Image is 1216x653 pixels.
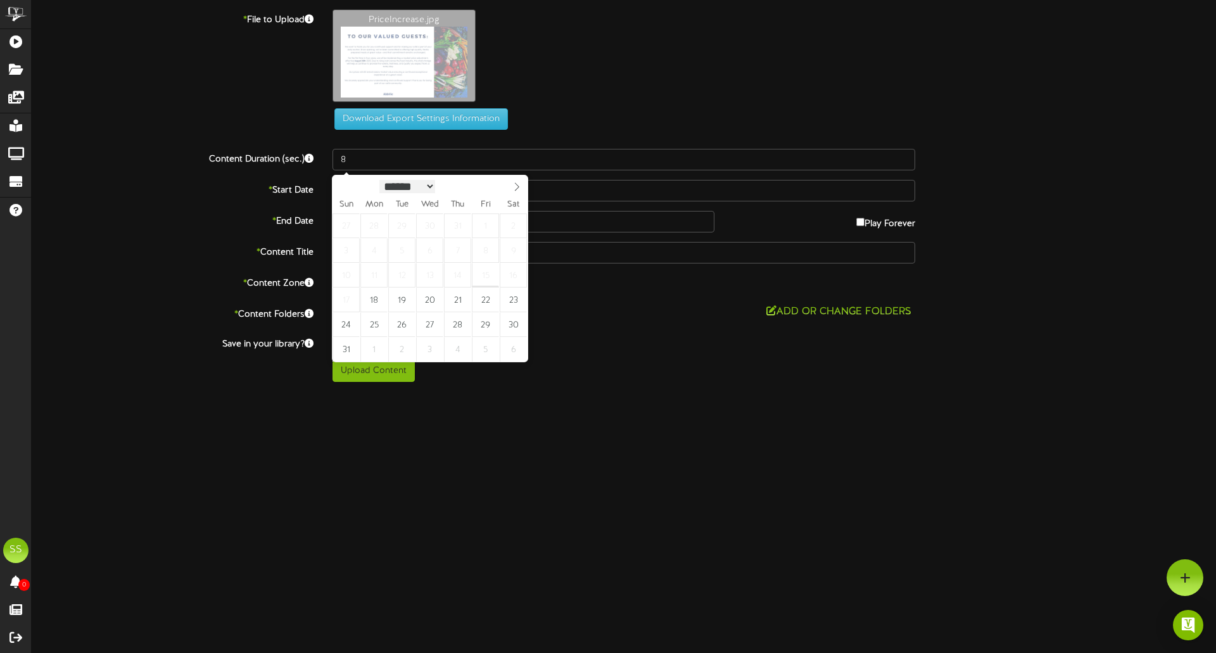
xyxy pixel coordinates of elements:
label: Content Zone [22,273,323,290]
span: August 17, 2025 [332,288,360,312]
span: July 28, 2025 [360,213,388,238]
div: SS [3,538,28,563]
span: August 29, 2025 [472,312,499,337]
span: September 4, 2025 [444,337,471,362]
span: August 21, 2025 [444,288,471,312]
a: Download Export Settings Information [328,115,508,124]
span: Sun [332,201,360,209]
label: End Date [22,211,323,228]
label: Play Forever [856,211,915,231]
span: August 18, 2025 [360,288,388,312]
span: August 14, 2025 [444,263,471,288]
span: August 7, 2025 [444,238,471,263]
span: August 12, 2025 [388,263,415,288]
span: 0 [18,579,30,591]
span: August 1, 2025 [472,213,499,238]
span: August 6, 2025 [416,238,443,263]
span: September 6, 2025 [500,337,527,362]
span: August 2, 2025 [500,213,527,238]
span: Tue [388,201,416,209]
button: Add or Change Folders [763,304,915,320]
span: August 19, 2025 [388,288,415,312]
span: Wed [416,201,444,209]
input: Year [435,180,481,193]
span: August 22, 2025 [472,288,499,312]
span: August 26, 2025 [388,312,415,337]
label: Start Date [22,180,323,197]
span: Sat [500,201,528,209]
label: Content Duration (sec.) [22,149,323,166]
span: August 31, 2025 [332,337,360,362]
label: Content Folders [22,304,323,321]
span: August 27, 2025 [416,312,443,337]
span: August 8, 2025 [472,238,499,263]
div: Open Intercom Messenger [1173,610,1203,640]
span: August 28, 2025 [444,312,471,337]
span: Thu [444,201,472,209]
span: August 20, 2025 [416,288,443,312]
label: Content Title [22,242,323,259]
span: September 2, 2025 [388,337,415,362]
span: Mon [360,201,388,209]
label: File to Upload [22,10,323,27]
span: July 27, 2025 [332,213,360,238]
span: August 24, 2025 [332,312,360,337]
span: Fri [472,201,500,209]
span: August 25, 2025 [360,312,388,337]
span: July 31, 2025 [444,213,471,238]
span: July 30, 2025 [416,213,443,238]
span: August 30, 2025 [500,312,527,337]
span: August 3, 2025 [332,238,360,263]
input: Play Forever [856,218,864,226]
span: September 1, 2025 [360,337,388,362]
span: August 23, 2025 [500,288,527,312]
label: Save in your library? [22,334,323,351]
span: August 15, 2025 [472,263,499,288]
span: September 5, 2025 [472,337,499,362]
span: August 9, 2025 [500,238,527,263]
span: September 3, 2025 [416,337,443,362]
span: August 16, 2025 [500,263,527,288]
button: Download Export Settings Information [334,108,508,130]
span: August 13, 2025 [416,263,443,288]
span: July 29, 2025 [388,213,415,238]
span: August 5, 2025 [388,238,415,263]
span: August 4, 2025 [360,238,388,263]
input: Title of this Content [332,242,915,263]
span: August 10, 2025 [332,263,360,288]
span: August 11, 2025 [360,263,388,288]
button: Upload Content [332,360,415,382]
